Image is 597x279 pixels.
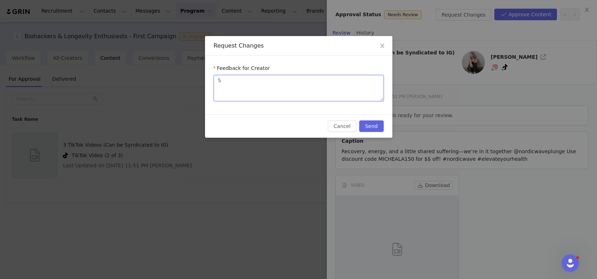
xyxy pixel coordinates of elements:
iframe: Intercom live chat [562,254,579,272]
label: Feedback for Creator [214,65,270,71]
div: Request Changes [214,42,384,50]
button: Cancel [328,120,356,132]
button: Send [359,120,383,132]
i: icon: close [379,43,385,49]
button: Close [372,36,392,56]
